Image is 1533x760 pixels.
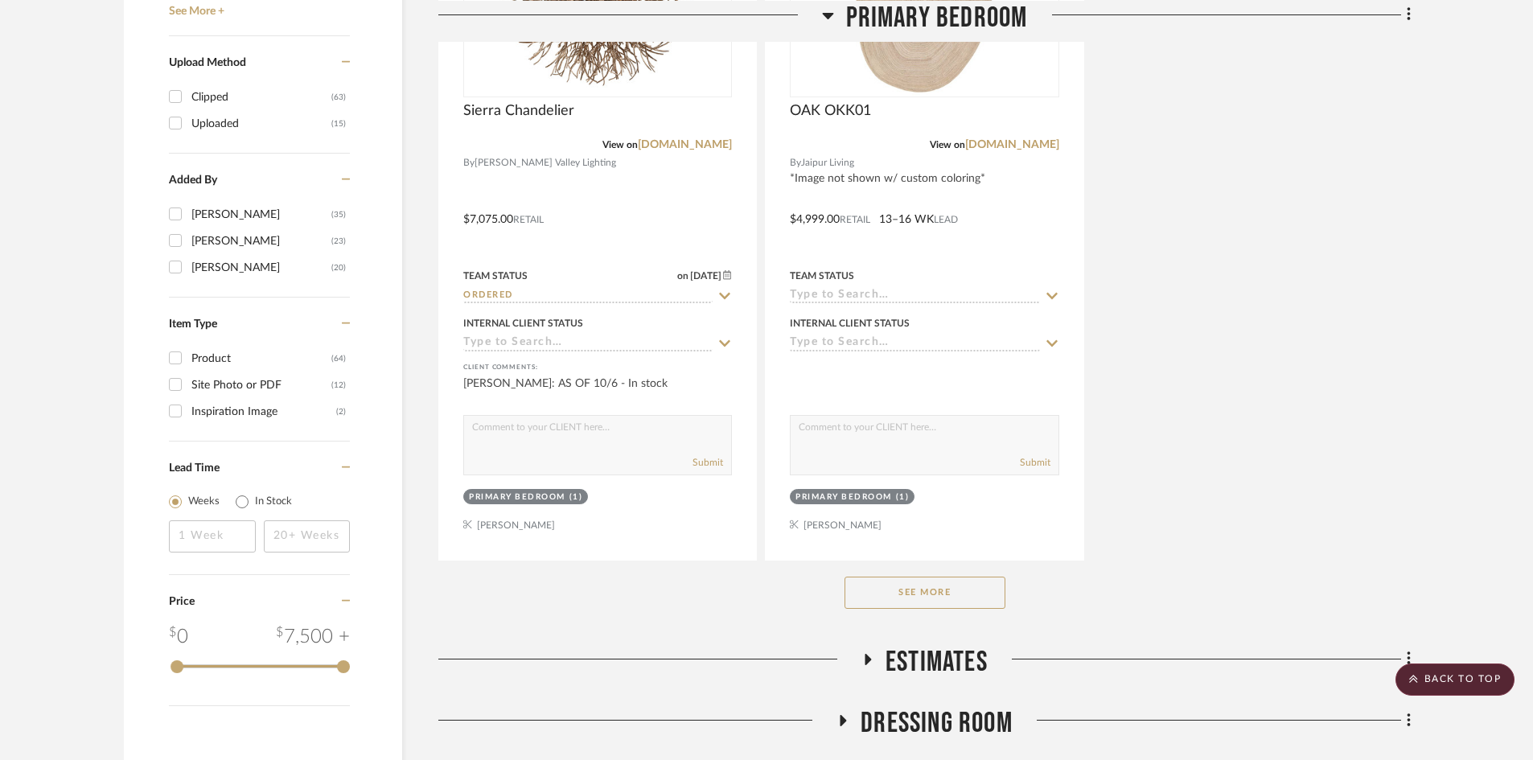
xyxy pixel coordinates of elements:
input: 20+ Weeks [264,520,351,553]
div: (2) [336,399,346,425]
div: Uploaded [191,111,331,137]
div: [PERSON_NAME] [191,202,331,228]
input: Type to Search… [463,289,713,304]
button: Submit [1020,455,1050,470]
span: By [463,155,475,170]
div: (23) [331,228,346,254]
span: Jaipur Living [801,155,854,170]
span: View on [930,140,965,150]
span: [DATE] [688,270,723,281]
span: Price [169,596,195,607]
div: (1) [569,491,583,503]
div: (12) [331,372,346,398]
div: 7,500 + [276,622,350,651]
div: Internal Client Status [790,316,910,331]
span: Dressing Room [861,706,1013,741]
label: In Stock [255,494,292,510]
div: (20) [331,255,346,281]
div: (35) [331,202,346,228]
a: [DOMAIN_NAME] [965,139,1059,150]
span: Added By [169,175,217,186]
div: Primary Bedroom [795,491,892,503]
span: OAK OKK01 [790,102,871,120]
div: 0 [169,622,188,651]
span: Upload Method [169,57,246,68]
div: (15) [331,111,346,137]
button: See More [845,577,1005,609]
div: (1) [896,491,910,503]
span: [PERSON_NAME] Valley Lighting [475,155,616,170]
scroll-to-top-button: BACK TO TOP [1395,663,1515,696]
div: Internal Client Status [463,316,583,331]
div: [PERSON_NAME]: AS OF 10/6 - In stock [463,376,732,408]
input: Type to Search… [463,336,713,351]
span: on [677,271,688,281]
span: Sierra Chandelier [463,102,574,120]
div: [PERSON_NAME] [191,228,331,254]
div: Team Status [463,269,528,283]
div: Clipped [191,84,331,110]
div: Product [191,346,331,372]
input: Type to Search… [790,289,1039,304]
input: 1 Week [169,520,256,553]
div: (64) [331,346,346,372]
div: Primary Bedroom [469,491,565,503]
span: Item Type [169,318,217,330]
span: By [790,155,801,170]
div: Team Status [790,269,854,283]
a: [DOMAIN_NAME] [638,139,732,150]
div: Inspiration Image [191,399,336,425]
span: Lead Time [169,462,220,474]
button: Submit [693,455,723,470]
span: Estimates [886,645,988,680]
div: Site Photo or PDF [191,372,331,398]
div: [PERSON_NAME] [191,255,331,281]
label: Weeks [188,494,220,510]
span: View on [602,140,638,150]
div: (63) [331,84,346,110]
input: Type to Search… [790,336,1039,351]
